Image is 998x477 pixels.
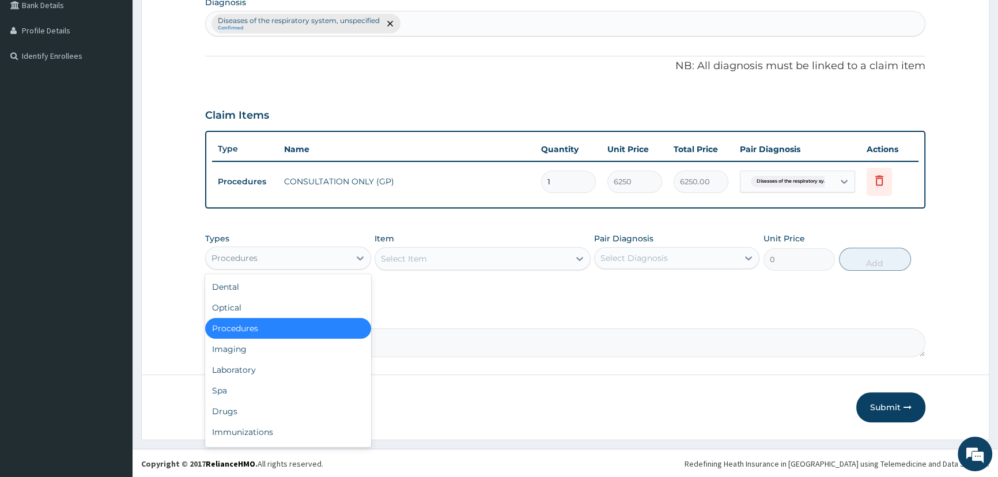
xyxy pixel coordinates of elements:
div: Chat with us now [60,65,194,79]
span: Diseases of the respiratory sy... [751,176,833,187]
td: Procedures [212,171,278,192]
th: Total Price [668,138,734,161]
button: Submit [856,392,925,422]
p: NB: All diagnosis must be linked to a claim item [205,59,925,74]
div: Optical [205,297,371,318]
img: d_794563401_company_1708531726252_794563401 [21,58,47,86]
div: Select Item [381,253,427,264]
div: Procedures [211,252,258,264]
span: remove selection option [385,18,395,29]
button: Add [839,248,911,271]
th: Type [212,138,278,160]
div: Procedures [205,318,371,339]
div: Laboratory [205,359,371,380]
span: We're online! [67,145,159,262]
p: Diseases of the respiratory system, unspecified [218,16,380,25]
div: Immunizations [205,422,371,442]
div: Imaging [205,339,371,359]
th: Unit Price [602,138,668,161]
div: Dental [205,277,371,297]
th: Quantity [535,138,602,161]
th: Pair Diagnosis [734,138,861,161]
div: Others [205,442,371,463]
textarea: Type your message and hit 'Enter' [6,315,220,355]
a: RelianceHMO [206,459,255,469]
label: Comment [205,312,925,322]
div: Spa [205,380,371,401]
label: Item [375,233,394,244]
div: Drugs [205,401,371,422]
label: Unit Price [763,233,805,244]
td: CONSULTATION ONLY (GP) [278,170,535,193]
th: Actions [861,138,918,161]
small: Confirmed [218,25,380,31]
label: Pair Diagnosis [594,233,653,244]
strong: Copyright © 2017 . [141,459,258,469]
div: Redefining Heath Insurance in [GEOGRAPHIC_DATA] using Telemedicine and Data Science! [685,458,989,470]
label: Types [205,234,229,244]
h3: Claim Items [205,109,269,122]
div: Minimize live chat window [189,6,217,33]
div: Select Diagnosis [600,252,668,264]
th: Name [278,138,535,161]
